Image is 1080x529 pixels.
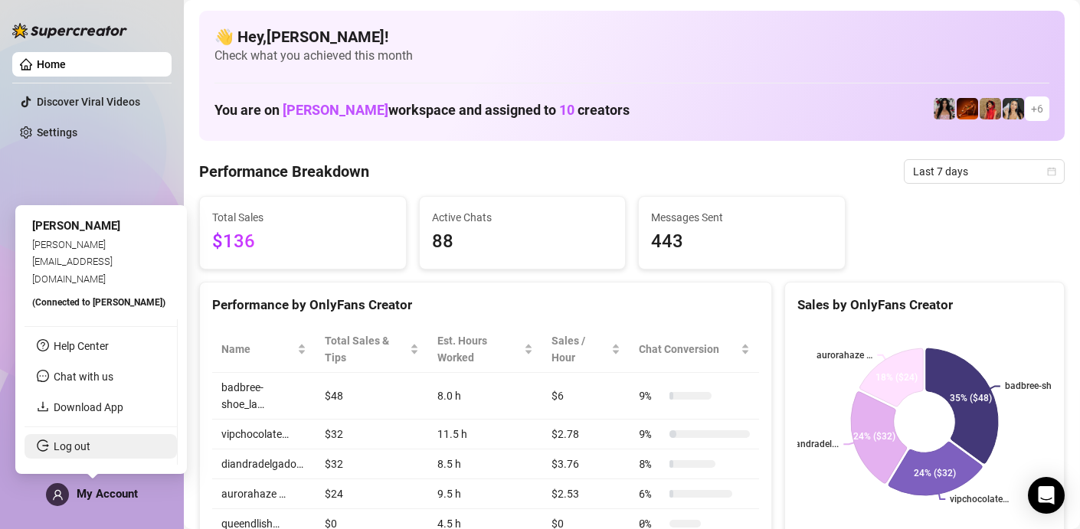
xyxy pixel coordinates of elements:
img: logo-BBDzfeDw.svg [12,23,127,38]
span: + 6 [1031,100,1043,117]
img: empress.venus [934,98,955,119]
h1: You are on workspace and assigned to creators [214,102,630,119]
td: vipchocolate… [212,420,316,449]
span: [PERSON_NAME][EMAIL_ADDRESS][DOMAIN_NAME] [32,239,113,285]
td: $2.53 [542,479,630,509]
span: Active Chats [432,209,614,226]
td: $32 [316,420,428,449]
a: Home [37,58,66,70]
td: $2.78 [542,420,630,449]
th: Name [212,326,316,373]
td: 11.5 h [428,420,542,449]
span: Check what you achieved this month [214,47,1049,64]
span: Total Sales [212,209,394,226]
div: Est. Hours Worked [437,332,521,366]
span: calendar [1047,167,1056,176]
text: aurorahaze … [817,350,872,361]
img: vipchocolate [957,98,978,119]
td: $32 [316,449,428,479]
a: Log out [54,440,90,452]
span: Name [221,341,294,358]
text: diandradel... [787,439,839,450]
div: Performance by OnlyFans Creator [212,295,759,315]
span: 88 [432,227,614,256]
td: $3.76 [542,449,630,479]
h4: 👋 Hey, [PERSON_NAME] ! [214,26,1049,47]
text: badbree-sh... [1005,381,1059,392]
span: Total Sales & Tips [325,332,407,366]
h4: Performance Breakdown [199,161,369,182]
li: Log out [25,434,177,459]
span: 9 % [639,387,663,404]
td: badbree-shoe_la… [212,373,316,420]
td: $6 [542,373,630,420]
td: $48 [316,373,428,420]
span: 8 % [639,456,663,472]
td: 8.0 h [428,373,542,420]
span: Last 7 days [913,160,1055,183]
a: Download App [54,401,123,413]
span: 9 % [639,426,663,442]
span: 6 % [639,485,663,502]
span: Chat with us [54,371,113,383]
span: [PERSON_NAME] [32,219,120,233]
img: bellatendresse [980,98,1001,119]
span: (Connected to [PERSON_NAME] ) [32,297,165,308]
span: $136 [212,227,394,256]
span: My Account [77,487,138,501]
span: 443 [651,227,833,256]
td: $24 [316,479,428,509]
a: Discover Viral Videos [37,96,140,108]
td: 9.5 h [428,479,542,509]
span: user [52,489,64,501]
th: Total Sales & Tips [316,326,428,373]
td: diandradelgado… [212,449,316,479]
th: Chat Conversion [630,326,759,373]
span: Messages Sent [651,209,833,226]
span: Sales / Hour [551,332,608,366]
span: message [37,370,49,382]
img: badbree-shoe_lab [1003,98,1024,119]
a: Settings [37,126,77,139]
td: aurorahaze … [212,479,316,509]
td: 8.5 h [428,449,542,479]
span: [PERSON_NAME] [283,102,388,118]
div: Sales by OnlyFans Creator [797,295,1052,315]
span: 10 [559,102,574,118]
div: Open Intercom Messenger [1028,477,1065,514]
text: vipchocolate… [950,494,1009,505]
span: Chat Conversion [639,341,738,358]
a: Help Center [54,340,109,352]
th: Sales / Hour [542,326,630,373]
